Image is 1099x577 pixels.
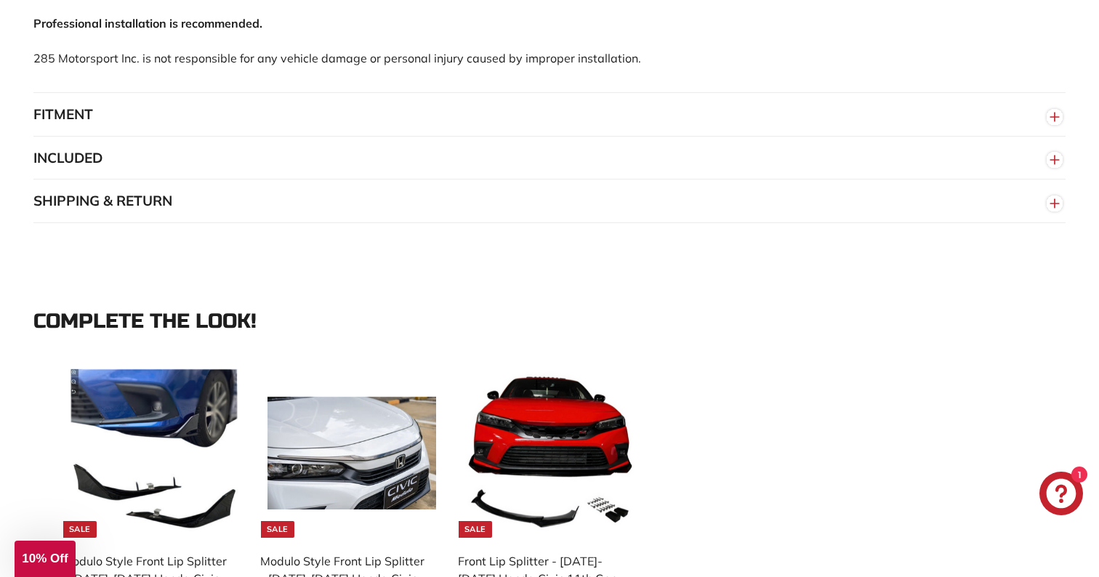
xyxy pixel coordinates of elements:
[33,179,1066,223] button: SHIPPING & RETURN
[33,137,1066,180] button: INCLUDED
[261,521,294,538] div: Sale
[465,369,634,538] img: 2022 honda civic front lip
[33,93,1066,137] button: FITMENT
[63,521,97,538] div: Sale
[459,521,492,538] div: Sale
[1035,472,1087,519] inbox-online-store-chat: Shopify online store chat
[15,541,76,577] div: 10% Off
[22,552,68,565] span: 10% Off
[70,369,238,538] img: honda civic front lip
[33,310,1066,333] div: Complete the look!
[33,16,262,31] strong: Professional installation is recommended.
